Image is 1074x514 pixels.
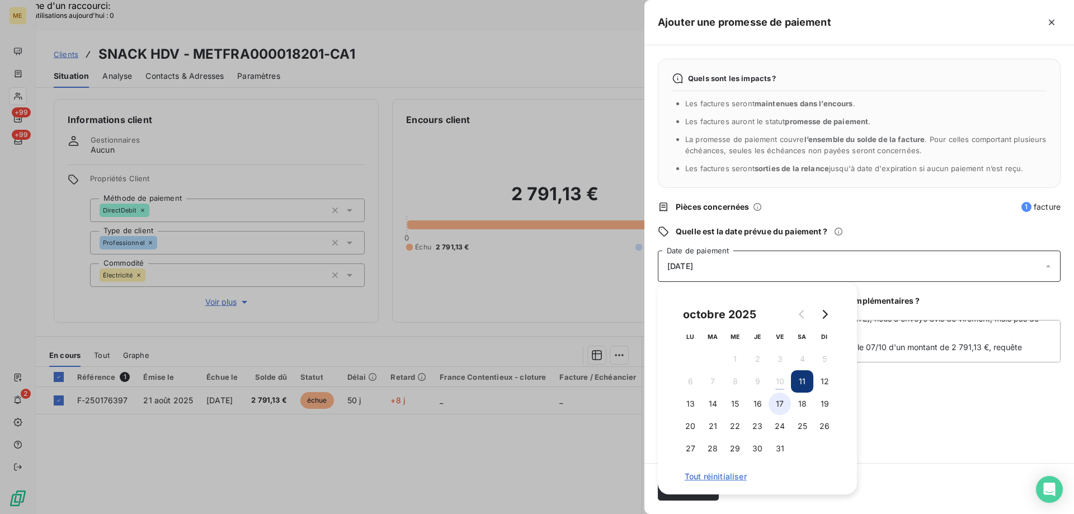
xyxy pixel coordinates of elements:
button: Go to next month [813,303,836,326]
button: 8 [724,370,746,393]
button: 11 [791,370,813,393]
button: 5 [813,348,836,370]
button: 28 [701,437,724,460]
button: 2 [746,348,769,370]
span: promesse de paiement [785,117,868,126]
span: 1 [1021,202,1031,212]
th: samedi [791,326,813,348]
span: sorties de la relance [755,164,829,173]
div: Open Intercom Messenger [1036,476,1063,503]
button: 10 [769,370,791,393]
span: Les factures seront . [685,99,855,108]
span: La promesse de paiement couvre . Pour celles comportant plusieurs échéances, seules les échéances... [685,135,1047,155]
button: 6 [679,370,701,393]
th: dimanche [813,326,836,348]
span: Tout réinitialiser [685,472,830,481]
button: 25 [791,415,813,437]
button: 21 [701,415,724,437]
button: 26 [813,415,836,437]
button: 31 [769,437,791,460]
span: Pièces concernées [676,201,750,213]
button: 24 [769,415,791,437]
button: 13 [679,393,701,415]
button: 22 [724,415,746,437]
button: 3 [769,348,791,370]
button: 12 [813,370,836,393]
button: 17 [769,393,791,415]
span: Les factures auront le statut . [685,117,871,126]
button: 27 [679,437,701,460]
textarea: Kenza / Appel entrant [PHONE_NUMBER] / [PERSON_NAME] / [EMAIL_ADDRESS][DOMAIN_NAME] Client m'indi... [658,320,1061,362]
button: 18 [791,393,813,415]
span: maintenues dans l’encours [755,99,853,108]
th: mercredi [724,326,746,348]
h5: Ajouter une promesse de paiement [658,15,831,30]
button: 16 [746,393,769,415]
button: 15 [724,393,746,415]
span: Les factures seront jusqu'à date d'expiration si aucun paiement n’est reçu. [685,164,1023,173]
th: vendredi [769,326,791,348]
div: octobre 2025 [679,305,760,323]
th: lundi [679,326,701,348]
button: 23 [746,415,769,437]
button: 29 [724,437,746,460]
button: 20 [679,415,701,437]
button: 9 [746,370,769,393]
span: Quels sont les impacts ? [688,74,776,83]
button: 14 [701,393,724,415]
span: facture [1021,201,1061,213]
button: 4 [791,348,813,370]
button: 19 [813,393,836,415]
span: [DATE] [667,262,693,271]
button: 30 [746,437,769,460]
span: Quelle est la date prévue du paiement ? [676,226,827,237]
button: Go to previous month [791,303,813,326]
th: mardi [701,326,724,348]
span: l’ensemble du solde de la facture [804,135,925,144]
button: 7 [701,370,724,393]
button: 1 [724,348,746,370]
th: jeudi [746,326,769,348]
